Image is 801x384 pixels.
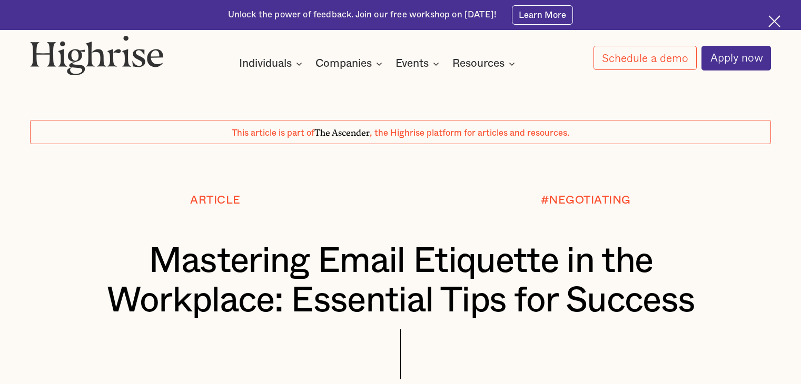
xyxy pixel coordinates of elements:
div: Resources [452,57,518,70]
div: Unlock the power of feedback. Join our free workshop on [DATE]! [228,9,497,21]
div: Individuals [239,57,292,70]
img: Highrise logo [30,35,164,76]
a: Apply now [701,46,771,70]
a: Learn More [512,5,573,24]
div: Individuals [239,57,305,70]
div: Events [395,57,442,70]
div: Article [190,194,241,207]
div: Resources [452,57,505,70]
span: , the Highrise platform for articles and resources. [370,129,569,137]
div: Events [395,57,429,70]
div: Companies [315,57,372,70]
div: Companies [315,57,385,70]
h1: Mastering Email Etiquette in the Workplace: Essential Tips for Success [61,241,740,320]
img: Cross icon [768,15,780,27]
span: The Ascender [314,126,370,136]
a: Schedule a demo [594,46,697,70]
div: #NEGOTIATING [541,194,631,207]
span: This article is part of [232,129,314,137]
